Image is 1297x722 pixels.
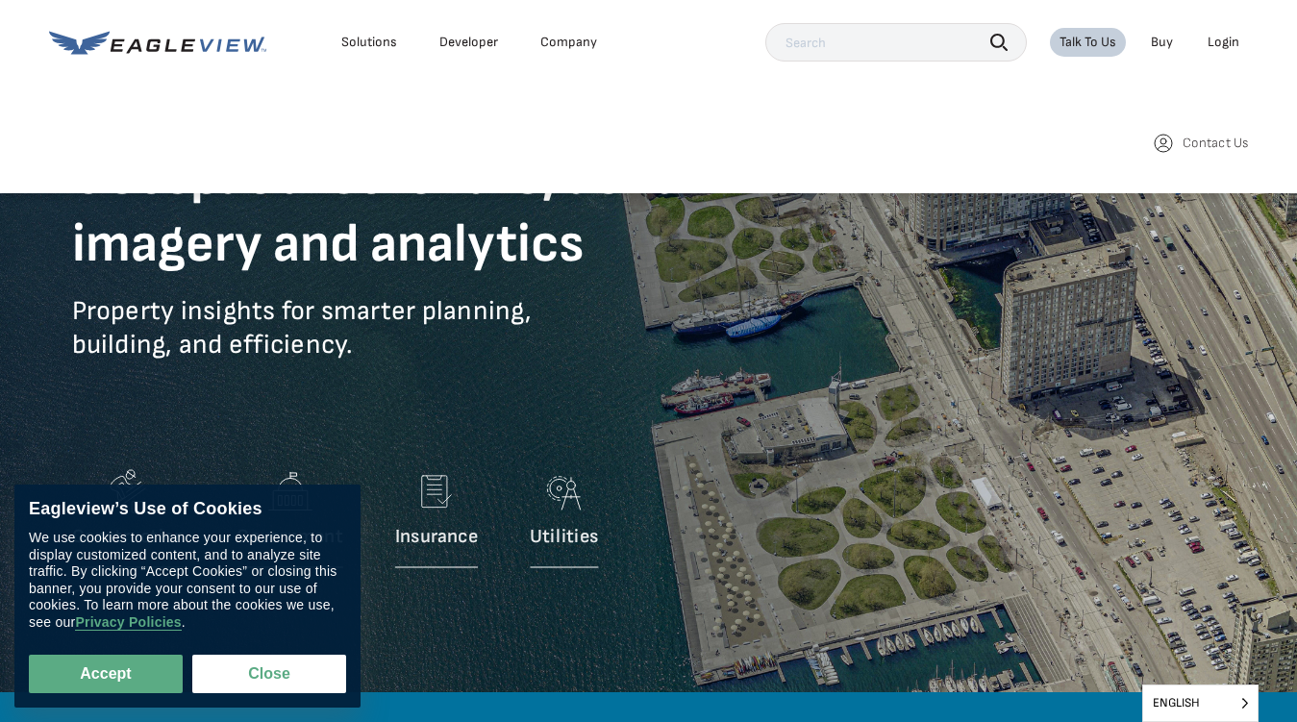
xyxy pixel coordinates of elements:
h1: Geospatial software, aerial imagery and analytics [72,144,764,279]
span: Contact Us [1183,135,1248,152]
input: Search [765,23,1027,62]
div: Talk To Us [1060,34,1116,51]
a: Privacy Policies [75,614,181,631]
div: Eagleview’s Use of Cookies [29,499,346,520]
div: Login [1208,34,1239,51]
div: Company [540,34,597,51]
p: Utilities [530,525,598,549]
p: Insurance [395,525,478,549]
aside: Language selected: English [1142,685,1259,722]
div: Solutions [341,34,397,51]
button: Close [192,655,346,693]
a: Buy [1151,34,1173,51]
a: Developer [439,34,498,51]
div: We use cookies to enhance your experience, to display customized content, and to analyze site tra... [29,530,346,631]
a: Utilities [530,462,598,578]
button: Accept [29,655,183,693]
a: Contact Us [1152,131,1248,155]
a: Construction [72,462,186,578]
p: Property insights for smarter planning, building, and efficiency. [72,294,764,390]
a: Government [237,462,342,578]
span: English [1143,685,1258,721]
a: Insurance [395,462,478,578]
